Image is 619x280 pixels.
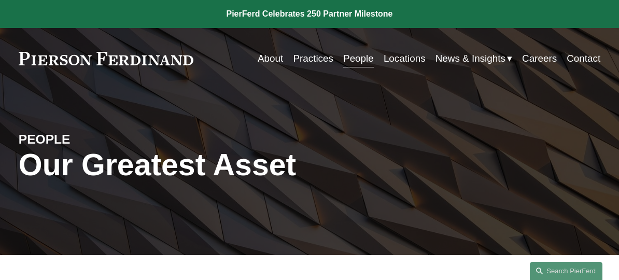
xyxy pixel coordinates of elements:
[567,49,600,68] a: Contact
[343,49,374,68] a: People
[530,262,602,280] a: Search this site
[293,49,333,68] a: Practices
[258,49,283,68] a: About
[522,49,557,68] a: Careers
[435,50,505,67] span: News & Insights
[19,131,164,147] h4: PEOPLE
[384,49,426,68] a: Locations
[19,147,406,182] h1: Our Greatest Asset
[435,49,512,68] a: folder dropdown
